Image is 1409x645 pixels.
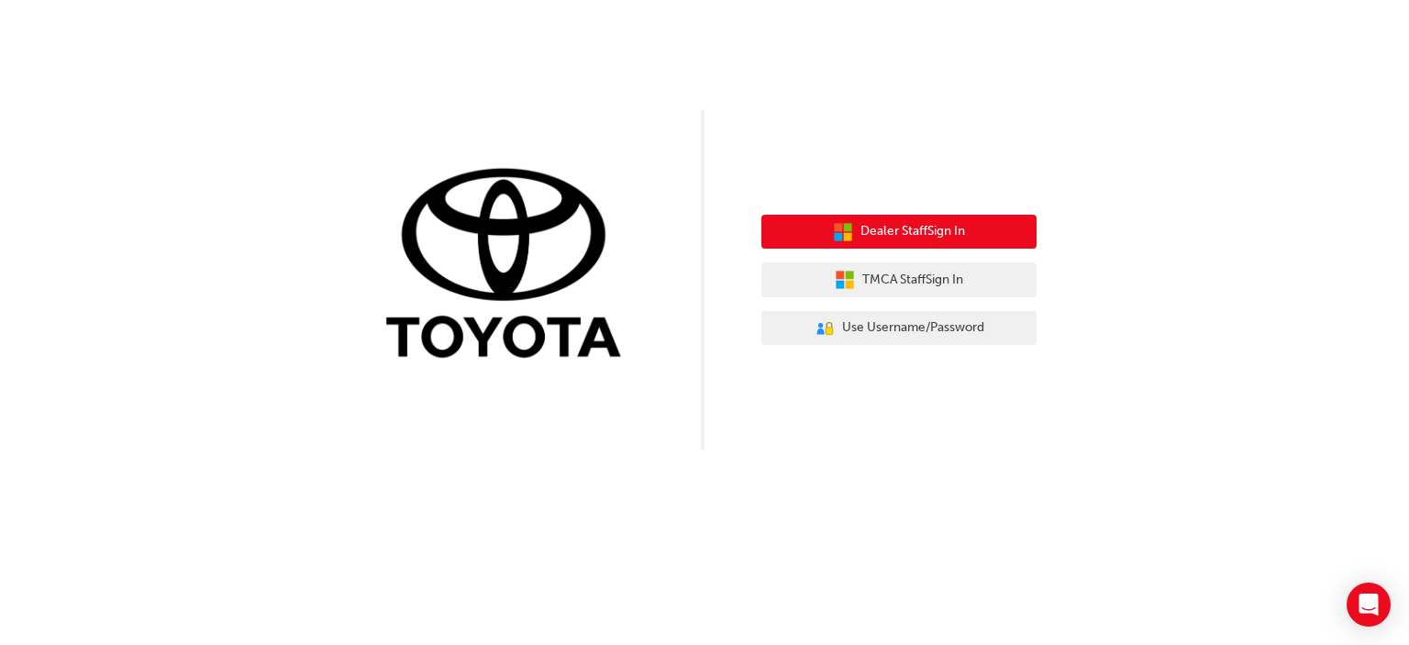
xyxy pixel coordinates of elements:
[860,221,965,242] span: Dealer Staff Sign In
[372,164,648,367] img: Trak
[842,317,984,339] span: Use Username/Password
[1347,583,1391,627] div: Open Intercom Messenger
[761,262,1037,297] button: TMCA StaffSign In
[761,311,1037,346] button: Use Username/Password
[761,215,1037,250] button: Dealer StaffSign In
[862,270,963,291] span: TMCA Staff Sign In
